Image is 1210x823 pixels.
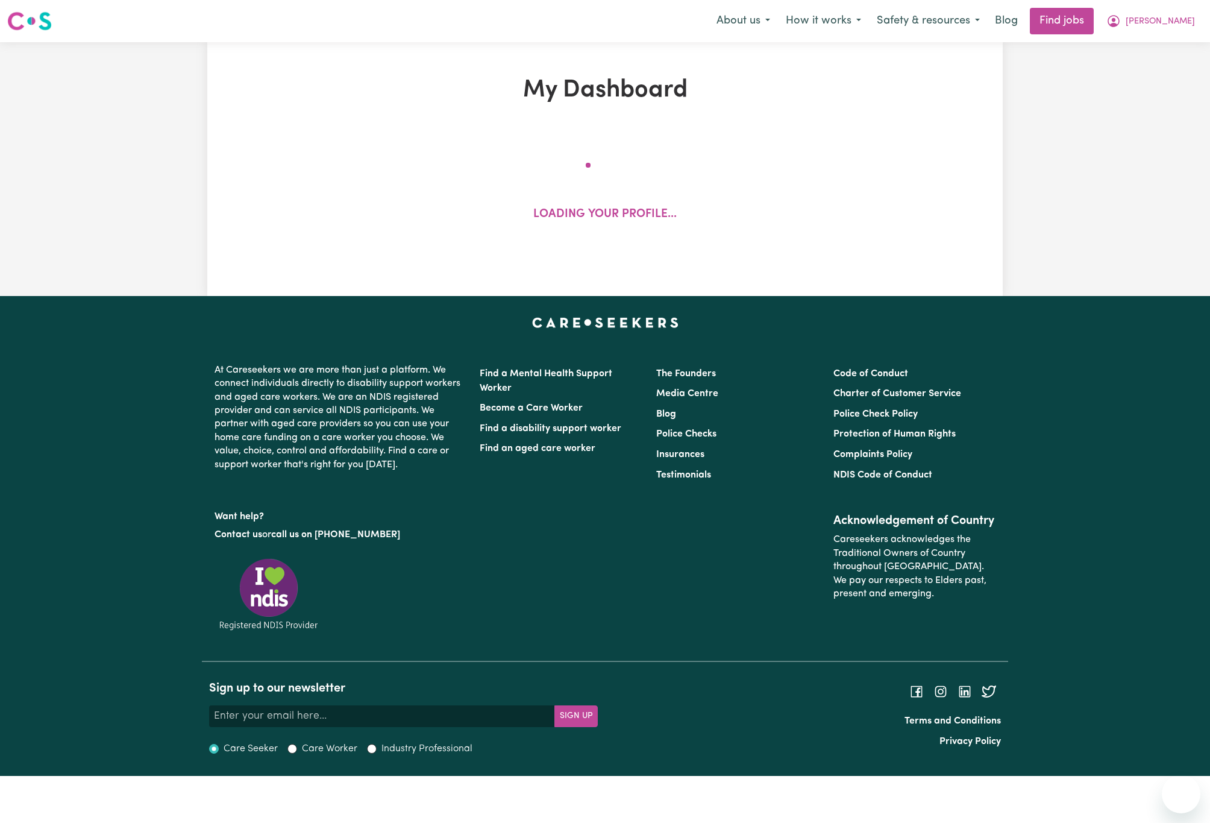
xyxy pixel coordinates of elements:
[656,429,716,439] a: Police Checks
[656,470,711,480] a: Testimonials
[215,530,262,540] a: Contact us
[869,8,988,34] button: Safety & resources
[224,742,278,756] label: Care Seeker
[7,7,52,35] a: Careseekers logo
[480,403,583,413] a: Become a Care Worker
[209,681,598,696] h2: Sign up to our newsletter
[533,206,677,224] p: Loading your profile...
[656,409,676,419] a: Blog
[1126,15,1195,28] span: [PERSON_NAME]
[958,687,972,696] a: Follow Careseekers on LinkedIn
[833,389,961,399] a: Charter of Customer Service
[709,8,778,34] button: About us
[532,318,679,327] a: Careseekers home page
[939,737,1001,746] a: Privacy Policy
[1099,8,1203,34] button: My Account
[778,8,869,34] button: How it works
[1030,8,1094,34] a: Find jobs
[904,716,1001,726] a: Terms and Conditions
[302,742,357,756] label: Care Worker
[215,523,465,546] p: or
[982,687,996,696] a: Follow Careseekers on Twitter
[480,369,612,393] a: Find a Mental Health Support Worker
[480,444,595,453] a: Find an aged care worker
[215,505,465,523] p: Want help?
[988,8,1025,34] a: Blog
[554,705,598,727] button: Subscribe
[656,450,704,459] a: Insurances
[909,687,924,696] a: Follow Careseekers on Facebook
[833,429,956,439] a: Protection of Human Rights
[215,557,323,632] img: Registered NDIS provider
[209,705,555,727] input: Enter your email here...
[833,514,995,528] h2: Acknowledgement of Country
[1162,775,1200,813] iframe: Button to launch messaging window
[271,530,400,540] a: call us on [PHONE_NUMBER]
[833,470,932,480] a: NDIS Code of Conduct
[656,369,716,379] a: The Founders
[933,687,948,696] a: Follow Careseekers on Instagram
[833,369,908,379] a: Code of Conduct
[381,742,472,756] label: Industry Professional
[833,528,995,605] p: Careseekers acknowledges the Traditional Owners of Country throughout [GEOGRAPHIC_DATA]. We pay o...
[833,450,912,459] a: Complaints Policy
[480,424,621,434] a: Find a disability support worker
[347,76,863,105] h1: My Dashboard
[833,409,918,419] a: Police Check Policy
[656,389,718,399] a: Media Centre
[7,10,52,32] img: Careseekers logo
[215,359,465,476] p: At Careseekers we are more than just a platform. We connect individuals directly to disability su...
